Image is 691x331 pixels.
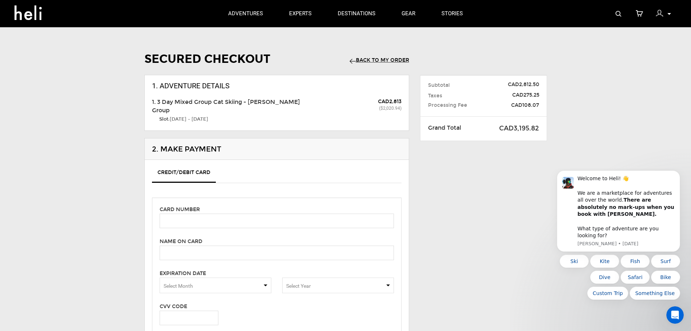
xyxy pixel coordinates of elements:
[428,82,450,89] span: Subtotal
[338,10,375,17] p: destinations
[423,124,473,132] div: Grand Total
[499,102,539,109] span: CAD108.07
[289,10,312,17] p: experts
[164,283,193,289] span: Select Month
[489,92,539,99] span: CAD275.25
[170,116,208,122] span: [DATE] - [DATE]
[144,51,270,68] div: Secured Checkout
[152,165,216,183] a: Credit/Debit Card
[145,138,409,160] div: 2. Make Payment
[489,81,539,88] span: CAD2,812.50
[160,206,200,213] label: Card number
[152,98,302,115] div: 1. 3 Day Mixed Group Cat Skiing - [PERSON_NAME] Group
[160,238,202,245] label: Name on card
[350,57,409,63] a: Back to my Order
[160,270,206,277] label: Expiration Date
[616,11,621,17] img: search-bar-icon.svg
[479,124,539,133] span: CAD3,195.82
[282,278,394,293] span: Select box activate
[546,169,691,327] iframe: Intercom notifications message
[152,81,402,91] div: 1. Adventure Details
[228,10,263,17] p: adventures
[301,105,401,112] div: ($2,020.94)
[666,306,684,324] iframe: Intercom live chat
[160,278,271,293] span: Select box activate
[378,98,402,105] div: CAD2,813
[152,116,208,122] span: Slot:
[350,59,356,64] img: arrow-back.png
[428,102,489,109] span: Processing Fee
[428,92,442,100] span: Taxes
[160,303,187,310] label: CVV Code
[286,283,311,289] span: Select Year
[656,10,663,17] img: signin-icon-3x.png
